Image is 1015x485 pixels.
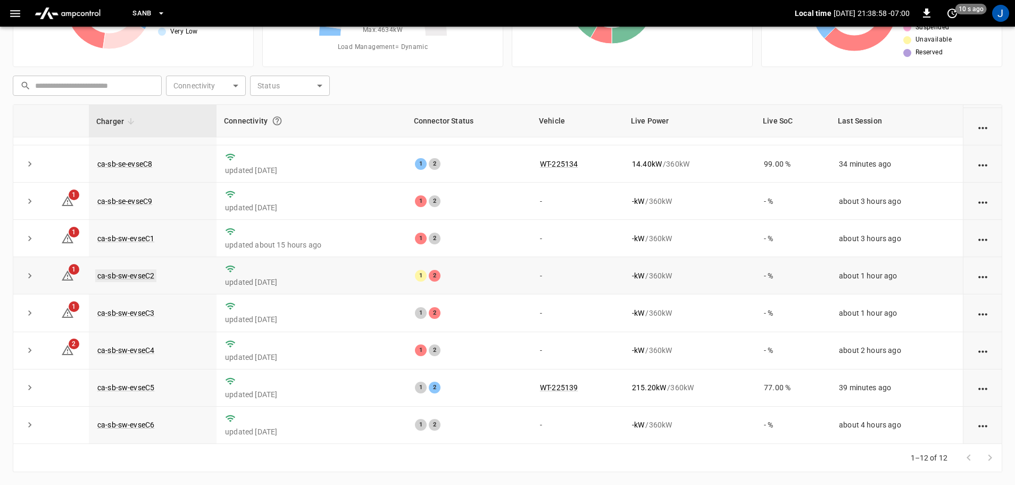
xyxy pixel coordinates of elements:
td: - [531,407,623,444]
div: / 360 kW [632,420,747,430]
td: - % [755,332,830,369]
div: 2 [429,307,440,319]
div: / 360 kW [632,308,747,318]
div: action cell options [976,270,989,281]
div: 1 [415,382,427,393]
td: about 2 hours ago [830,332,963,369]
span: 1 [69,301,79,312]
th: Live Power [623,105,755,137]
a: 2 [61,346,74,354]
p: updated [DATE] [225,165,398,176]
a: ca-sb-sw-evseC1 [97,234,154,243]
span: Max. 4634 kW [363,25,403,36]
td: about 1 hour ago [830,257,963,294]
div: 2 [429,270,440,282]
button: SanB [128,3,170,24]
p: updated [DATE] [225,277,398,287]
div: 1 [415,158,427,170]
p: - kW [632,270,644,281]
button: expand row [22,342,38,358]
span: Suspended [916,22,950,33]
button: Connection between the charger and our software. [268,111,287,130]
div: 1 [415,307,427,319]
div: action cell options [976,196,989,207]
div: Connectivity [224,111,399,130]
span: 2 [69,339,79,349]
div: action cell options [976,345,989,356]
td: - % [755,220,830,257]
img: ampcontrol.io logo [30,3,105,23]
div: 1 [415,233,427,244]
a: 1 [61,308,74,317]
div: 2 [429,419,440,431]
p: updated [DATE] [225,314,398,325]
a: ca-sb-se-evseC8 [97,160,152,168]
td: - [531,332,623,369]
div: action cell options [976,121,989,132]
p: - kW [632,196,644,207]
a: 1 [61,234,74,242]
td: 34 minutes ago [830,145,963,183]
td: - % [755,183,830,220]
a: ca-sb-sw-evseC6 [97,421,154,429]
p: Local time [795,8,831,19]
div: profile-icon [992,5,1009,22]
span: Charger [96,115,138,128]
div: 1 [415,419,427,431]
div: action cell options [976,308,989,318]
span: Load Management = Dynamic [338,42,428,53]
a: 1 [61,271,74,280]
p: - kW [632,308,644,318]
a: ca-sb-sw-evseC5 [97,383,154,392]
td: about 3 hours ago [830,183,963,220]
a: ca-sb-sw-evseC2 [95,269,156,282]
p: - kW [632,420,644,430]
a: ca-sb-sw-evseC3 [97,309,154,317]
p: 14.40 kW [632,159,662,169]
div: 2 [429,195,440,207]
span: 10 s ago [955,4,987,14]
td: about 3 hours ago [830,220,963,257]
span: SanB [132,7,152,20]
span: 1 [69,190,79,200]
span: Very Low [170,27,198,37]
td: - [531,183,623,220]
td: - [531,257,623,294]
div: 2 [429,382,440,393]
span: Unavailable [916,35,952,45]
div: action cell options [976,420,989,430]
div: / 360 kW [632,196,747,207]
p: updated [DATE] [225,389,398,400]
p: updated [DATE] [225,352,398,363]
p: - kW [632,345,644,356]
button: expand row [22,305,38,321]
span: Reserved [916,47,943,58]
p: 215.20 kW [632,382,666,393]
div: / 360 kW [632,233,747,244]
td: - % [755,294,830,332]
td: 77.00 % [755,369,830,407]
th: Connector Status [406,105,531,137]
div: 2 [429,158,440,170]
td: about 1 hour ago [830,294,963,332]
button: expand row [22,156,38,172]
div: action cell options [976,233,989,244]
div: / 360 kW [632,382,747,393]
button: expand row [22,380,38,396]
div: / 360 kW [632,159,747,169]
button: expand row [22,231,38,246]
td: - % [755,407,830,444]
div: / 360 kW [632,345,747,356]
div: action cell options [976,159,989,169]
span: 1 [69,227,79,237]
a: 1 [61,196,74,205]
div: action cell options [976,382,989,393]
p: updated about 15 hours ago [225,240,398,250]
a: ca-sb-se-evseC9 [97,197,152,205]
td: - [531,294,623,332]
div: 1 [415,270,427,282]
td: - [531,220,623,257]
th: Live SoC [755,105,830,137]
div: 1 [415,344,427,356]
th: Vehicle [531,105,623,137]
